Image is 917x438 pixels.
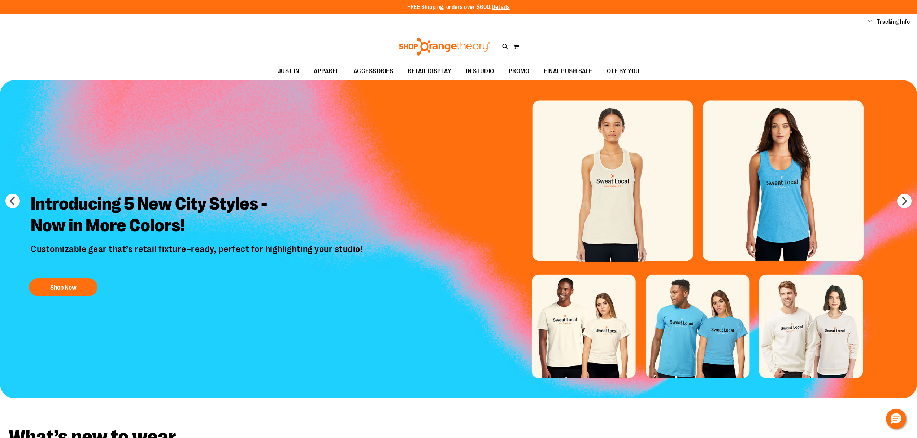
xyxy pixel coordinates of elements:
[270,63,307,80] a: JUST IN
[600,63,647,80] a: OTF BY YOU
[509,63,530,79] span: PROMO
[278,63,300,79] span: JUST IN
[536,63,600,80] a: FINAL PUSH SALE
[408,63,451,79] span: RETAIL DISPLAY
[400,63,458,80] a: RETAIL DISPLAY
[886,409,906,429] button: Hello, have a question? Let’s chat.
[877,18,910,26] a: Tracking Info
[25,188,370,244] h2: Introducing 5 New City Styles - Now in More Colors!
[501,63,537,80] a: PROMO
[314,63,339,79] span: APPAREL
[398,38,491,56] img: Shop Orangetheory
[492,4,510,10] a: Details
[29,278,97,296] button: Shop Now
[897,194,912,208] button: next
[607,63,640,79] span: OTF BY YOU
[544,63,592,79] span: FINAL PUSH SALE
[25,244,370,271] p: Customizable gear that’s retail fixture–ready, perfect for highlighting your studio!
[466,63,494,79] span: IN STUDIO
[458,63,501,80] a: IN STUDIO
[868,18,872,26] button: Account menu
[307,63,346,80] a: APPAREL
[353,63,394,79] span: ACCESSORIES
[25,188,370,300] a: Introducing 5 New City Styles -Now in More Colors! Customizable gear that’s retail fixture–ready,...
[346,63,401,80] a: ACCESSORIES
[407,3,510,12] p: FREE Shipping, orders over $600.
[5,194,20,208] button: prev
